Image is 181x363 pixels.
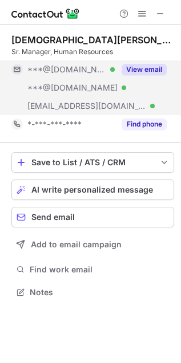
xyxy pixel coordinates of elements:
div: Save to List / ATS / CRM [31,158,154,167]
div: [DEMOGRAPHIC_DATA][PERSON_NAME] [11,34,174,46]
img: ContactOut v5.3.10 [11,7,80,21]
button: save-profile-one-click [11,152,174,173]
span: Notes [30,287,170,297]
button: Send email [11,207,174,227]
span: Add to email campaign [31,240,122,249]
span: Send email [31,213,75,222]
span: ***@[DOMAIN_NAME] [27,83,118,93]
button: Add to email campaign [11,234,174,255]
span: [EMAIL_ADDRESS][DOMAIN_NAME] [27,101,146,111]
button: Find work email [11,262,174,278]
span: Find work email [30,264,170,275]
span: AI write personalized message [31,185,153,194]
span: ***@[DOMAIN_NAME] [27,64,106,75]
button: Reveal Button [122,64,167,75]
button: Reveal Button [122,119,167,130]
button: Notes [11,284,174,300]
div: Sr. Manager, Human Resources [11,47,174,57]
button: AI write personalized message [11,180,174,200]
